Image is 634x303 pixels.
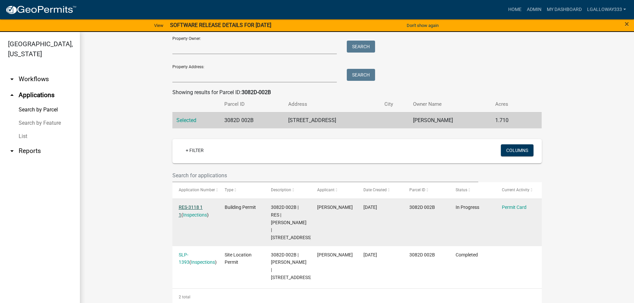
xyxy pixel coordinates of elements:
datatable-header-cell: Parcel ID [403,182,449,198]
div: Showing results for Parcel ID: [172,88,542,96]
datatable-header-cell: Date Created [357,182,403,198]
span: Parcel ID [409,188,425,192]
span: Date Created [363,188,387,192]
datatable-header-cell: Status [449,182,496,198]
button: Search [347,41,375,53]
div: ( ) [179,204,212,219]
span: 3082D 002B [409,205,435,210]
td: 1.710 [491,112,528,128]
span: Completed [456,252,478,257]
button: Columns [501,144,533,156]
span: GILBERTO HUINAC [317,252,353,257]
span: 3082D 002B | GILBERTO M HUINAC | 651 YUKON RD [271,252,312,280]
div: ( ) [179,251,212,266]
span: 04/07/2025 [363,205,377,210]
a: My Dashboard [544,3,584,16]
a: Admin [524,3,544,16]
span: × [625,19,629,29]
datatable-header-cell: Type [218,182,265,198]
span: In Progress [456,205,479,210]
span: GILBERTO HUINAC [317,205,353,210]
span: 03/12/2025 [363,252,377,257]
td: [PERSON_NAME] [409,112,491,128]
i: arrow_drop_down [8,75,16,83]
input: Search for applications [172,169,479,182]
span: Site Location Permit [225,252,252,265]
a: Home [506,3,524,16]
a: Permit Card [502,205,527,210]
button: Close [625,20,629,28]
i: arrow_drop_down [8,147,16,155]
td: 3082D 002B [220,112,284,128]
a: Selected [176,117,196,123]
span: 3082D 002B [409,252,435,257]
a: RES-3118 1 1 [179,205,203,218]
th: City [380,96,409,112]
span: Application Number [179,188,215,192]
span: Description [271,188,291,192]
a: lgalloway333 [584,3,629,16]
span: 3082D 002B | RES | GILBERTO M HUINAC | 651 YUKON RD [271,205,312,240]
i: arrow_drop_up [8,91,16,99]
th: Acres [491,96,528,112]
td: [STREET_ADDRESS] [284,112,380,128]
strong: 3082D-002B [242,89,271,95]
span: Current Activity [502,188,529,192]
a: Inspections [191,259,215,265]
datatable-header-cell: Current Activity [496,182,542,198]
a: + Filter [180,144,209,156]
datatable-header-cell: Application Number [172,182,219,198]
span: Status [456,188,467,192]
a: View [151,20,166,31]
datatable-header-cell: Description [265,182,311,198]
th: Parcel ID [220,96,284,112]
th: Address [284,96,380,112]
a: Inspections [183,212,207,218]
button: Don't show again [404,20,441,31]
a: SLP-1393 [179,252,189,265]
span: Type [225,188,233,192]
strong: SOFTWARE RELEASE DETAILS FOR [DATE] [170,22,271,28]
th: Owner Name [409,96,491,112]
button: Search [347,69,375,81]
datatable-header-cell: Applicant [311,182,357,198]
span: Applicant [317,188,334,192]
span: Building Permit [225,205,256,210]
